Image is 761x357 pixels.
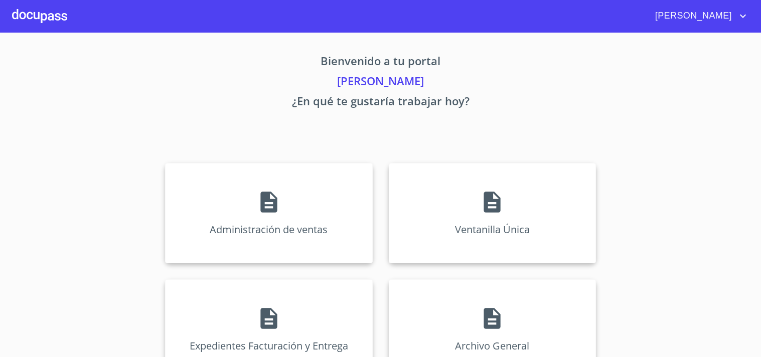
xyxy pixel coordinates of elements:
p: Expedientes Facturación y Entrega [190,339,348,352]
span: [PERSON_NAME] [648,8,737,24]
p: [PERSON_NAME] [72,73,690,93]
p: ¿En qué te gustaría trabajar hoy? [72,93,690,113]
p: Archivo General [455,339,529,352]
p: Administración de ventas [210,223,328,236]
button: account of current user [648,8,749,24]
p: Ventanilla Única [455,223,530,236]
p: Bienvenido a tu portal [72,53,690,73]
